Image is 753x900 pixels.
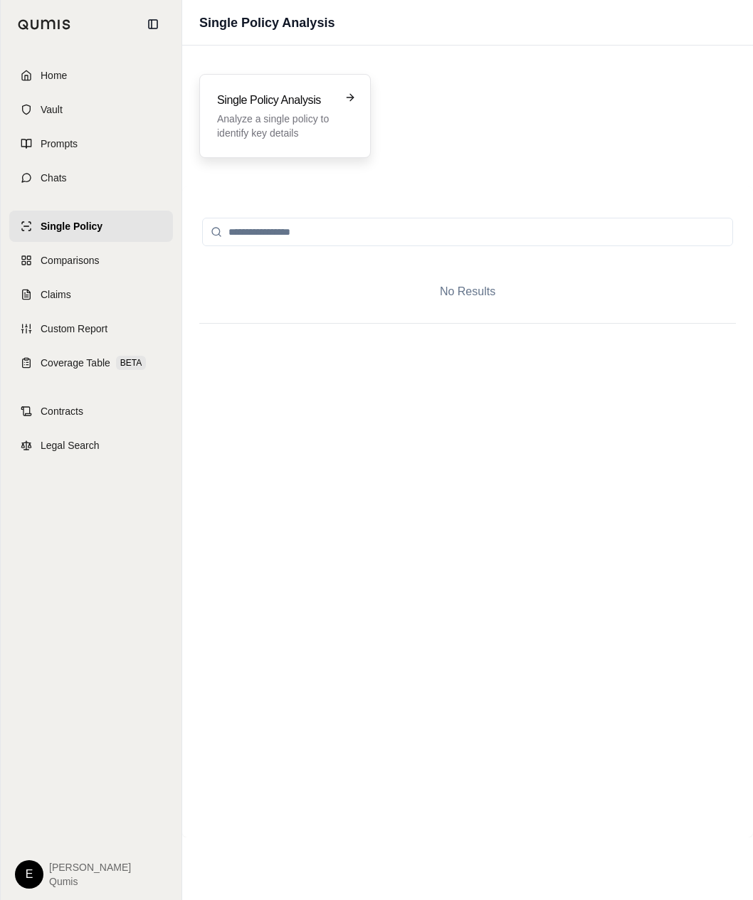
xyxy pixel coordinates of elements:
[9,430,173,461] a: Legal Search
[15,860,43,889] div: E
[41,68,67,83] span: Home
[9,60,173,91] a: Home
[41,137,78,151] span: Prompts
[41,438,100,452] span: Legal Search
[217,112,333,140] p: Analyze a single policy to identify key details
[199,260,736,323] div: No Results
[9,347,173,378] a: Coverage TableBETA
[217,92,333,109] h3: Single Policy Analysis
[41,102,63,117] span: Vault
[9,128,173,159] a: Prompts
[41,356,110,370] span: Coverage Table
[41,171,67,185] span: Chats
[9,313,173,344] a: Custom Report
[49,874,131,889] span: Qumis
[18,19,71,30] img: Qumis Logo
[9,245,173,276] a: Comparisons
[9,211,173,242] a: Single Policy
[9,162,173,194] a: Chats
[142,13,164,36] button: Collapse sidebar
[9,396,173,427] a: Contracts
[41,322,107,336] span: Custom Report
[9,279,173,310] a: Claims
[41,253,99,268] span: Comparisons
[49,860,131,874] span: [PERSON_NAME]
[9,94,173,125] a: Vault
[41,219,102,233] span: Single Policy
[199,13,335,33] h1: Single Policy Analysis
[41,404,83,418] span: Contracts
[116,356,146,370] span: BETA
[41,287,71,302] span: Claims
